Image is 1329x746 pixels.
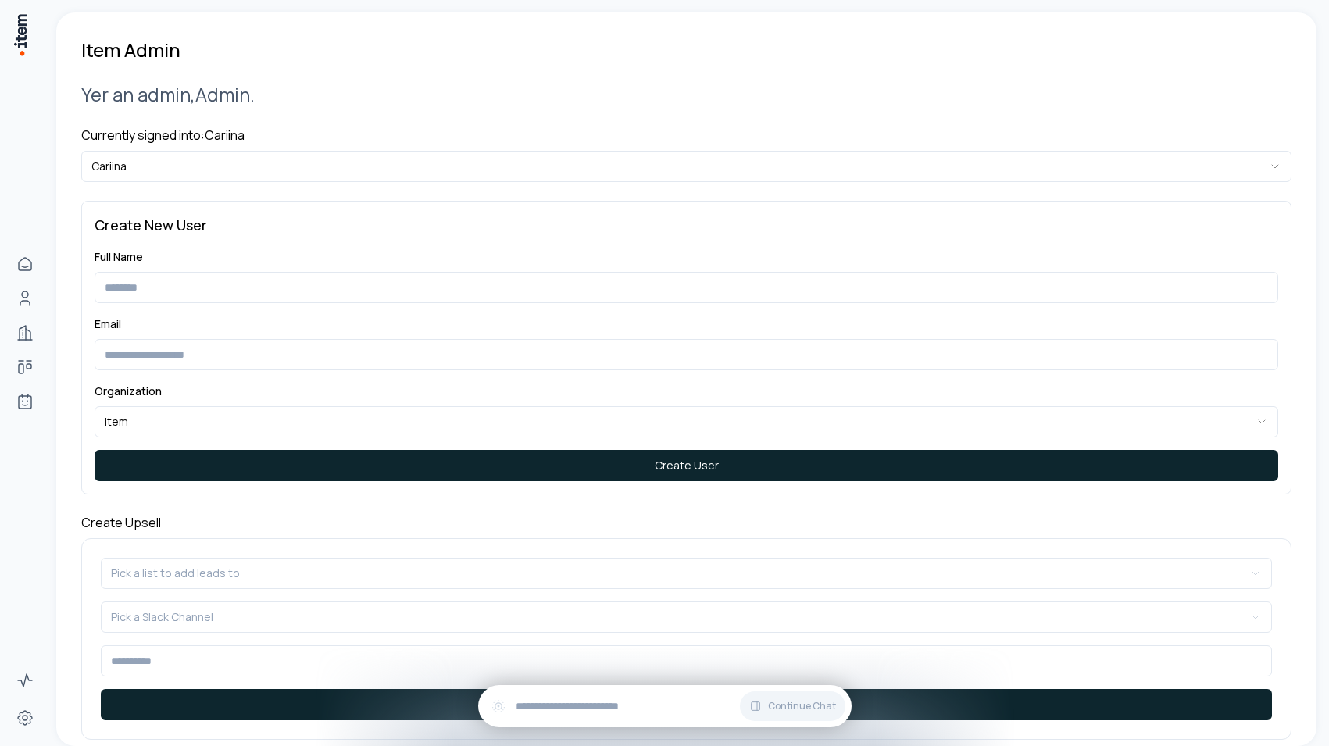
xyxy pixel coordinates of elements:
[9,352,41,383] a: Deals
[101,689,1272,720] button: Send Message
[740,691,845,721] button: Continue Chat
[13,12,28,57] img: Item Brain Logo
[478,685,852,727] div: Continue Chat
[81,81,1291,107] h2: Yer an admin, Admin .
[95,450,1278,481] button: Create User
[95,249,143,264] label: Full Name
[768,700,836,712] span: Continue Chat
[9,386,41,417] a: Agents
[95,316,121,331] label: Email
[9,283,41,314] a: People
[95,384,162,398] label: Organization
[9,317,41,348] a: Companies
[95,214,1278,236] h3: Create New User
[81,513,1291,532] h4: Create Upsell
[9,702,41,734] a: Settings
[9,665,41,696] a: Activity
[81,37,180,62] h1: Item Admin
[81,126,1291,145] h4: Currently signed into: Cariina
[9,248,41,280] a: Home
